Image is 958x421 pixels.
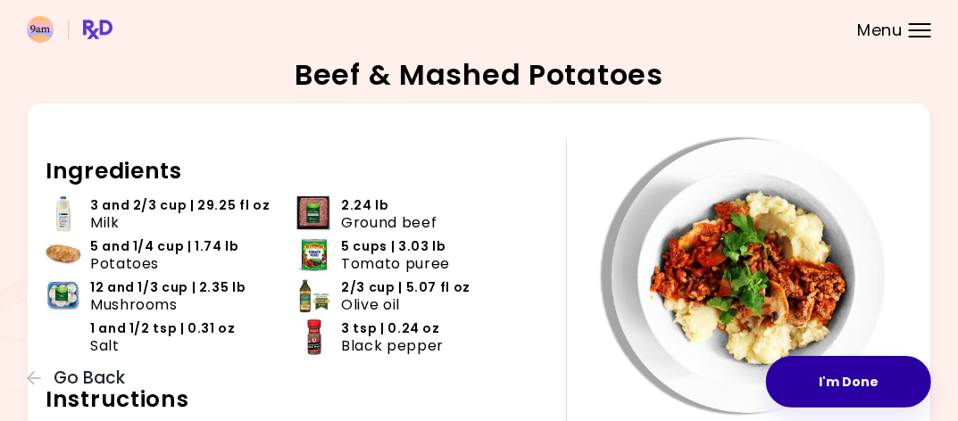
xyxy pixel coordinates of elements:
h2: Instructions [46,385,548,414]
span: Milk [90,214,120,231]
span: 3 tsp | 0.24 oz [341,320,440,337]
span: Tomato puree [341,255,450,272]
span: Potatoes [90,255,159,272]
span: 12 and 1/3 cup | 2.35 lb [90,279,246,296]
span: Salt [90,337,120,354]
span: 2/3 cup | 5.07 fl oz [341,279,471,296]
button: Go Back [27,368,134,388]
span: 1 and 1/2 tsp | 0.31 oz [90,320,236,337]
span: Ground beef [341,214,437,231]
button: I'm Done [766,356,931,408]
span: Black pepper [341,337,444,354]
span: 5 cups | 3.03 lb [341,238,446,255]
span: Go Back [54,368,125,388]
span: 5 and 1/4 cup | 1.74 lb [90,238,239,255]
h2: Beef & Mashed Potatoes [295,61,663,89]
span: Olive oil [341,296,400,313]
img: RxDiet [27,16,112,43]
span: Mushrooms [90,296,178,313]
span: Menu [857,22,903,38]
h2: Ingredients [46,157,548,186]
span: 2.24 lb [341,197,388,214]
span: 3 and 2/3 cup | 29.25 fl oz [90,197,270,214]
